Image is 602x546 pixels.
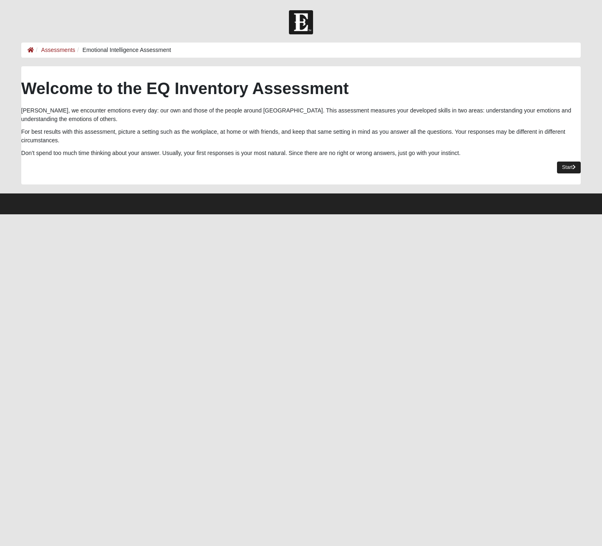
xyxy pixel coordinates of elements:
p: Don’t spend too much time thinking about your answer. Usually, your first responses is your most ... [21,149,581,157]
p: [PERSON_NAME], we encounter emotions every day: our own and those of the people around [GEOGRAPHI... [21,106,581,124]
li: Emotional Intelligence Assessment [75,46,171,54]
a: Start [557,162,581,173]
a: Assessments [41,47,75,53]
h2: Welcome to the EQ Inventory Assessment [21,79,581,98]
p: For best results with this assessment, picture a setting such as the workplace, at home or with f... [21,128,581,145]
img: Church of Eleven22 Logo [289,10,313,34]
